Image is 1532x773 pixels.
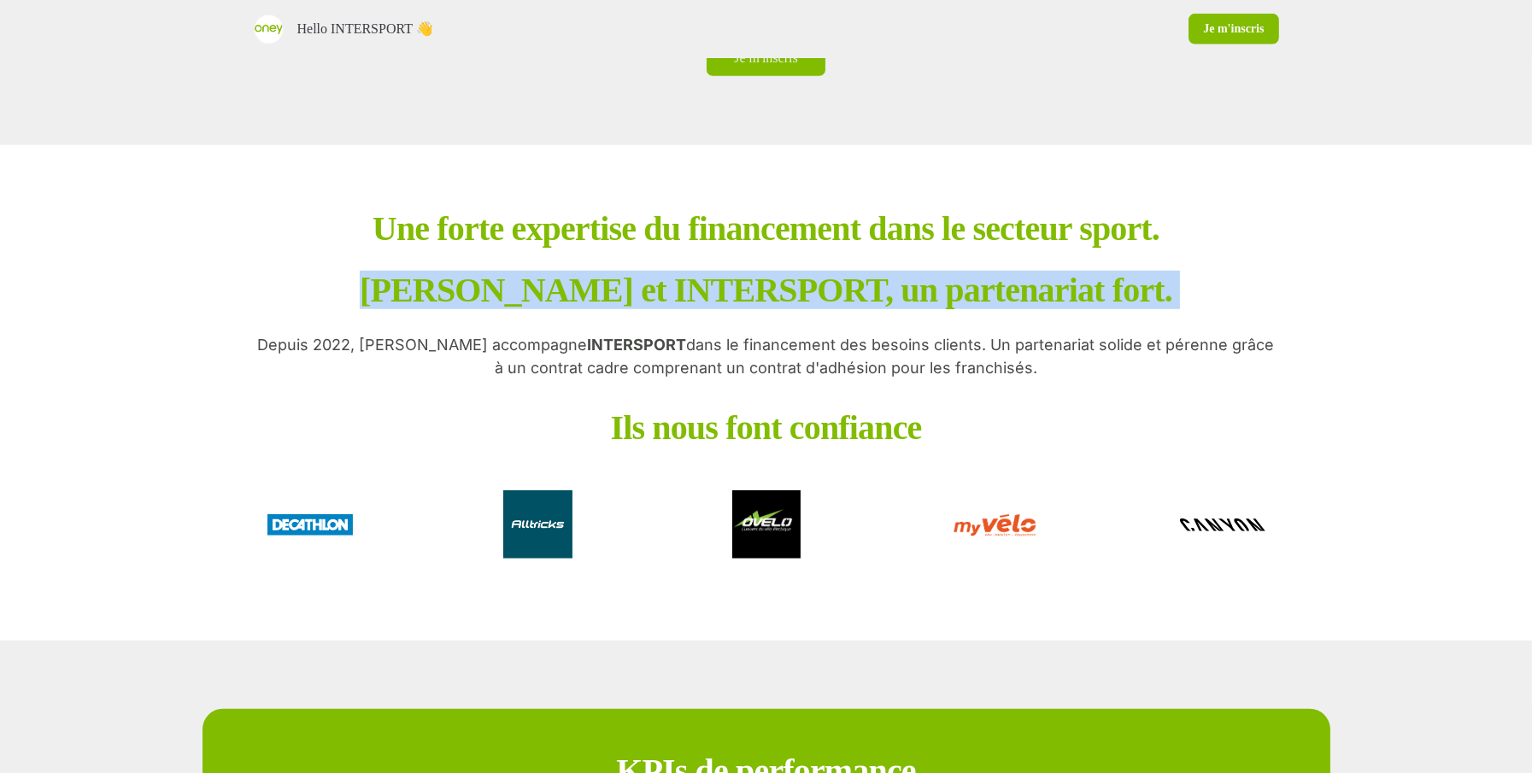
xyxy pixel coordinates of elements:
a: Je m'inscris [706,39,825,77]
p: Une forte expertise du financement dans le secteur sport. [PERSON_NAME] et INTERSPORT, un partena... [360,214,1172,306]
p: Ils nous font confiance [610,407,921,449]
p: Hello INTERSPORT 👋 [297,19,433,39]
p: Depuis 2022, [PERSON_NAME] accompagne dans le financement des besoins clients. Un partenariat sol... [254,333,1279,379]
strong: INTERSPORT [588,336,687,354]
a: Je m'inscris [1189,14,1278,44]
